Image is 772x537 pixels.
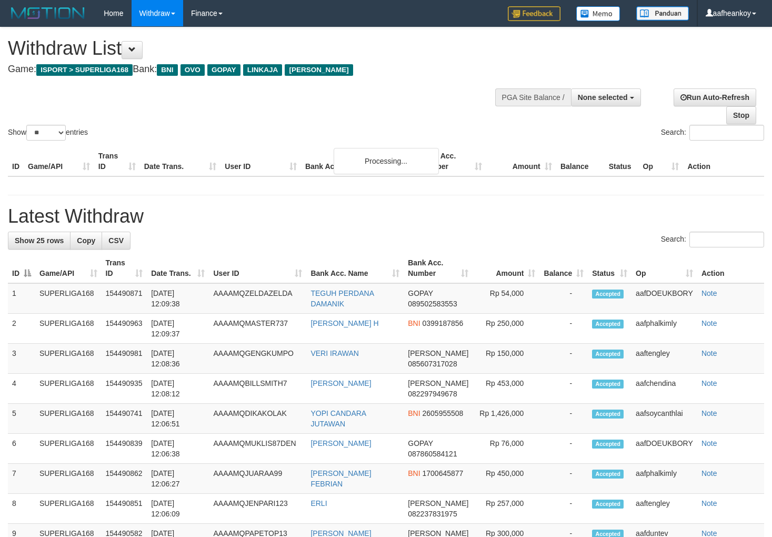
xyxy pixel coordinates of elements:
[592,500,624,509] span: Accepted
[683,146,764,176] th: Action
[473,464,539,494] td: Rp 450,000
[592,410,624,419] span: Accepted
[8,206,764,227] h1: Latest Withdraw
[102,464,147,494] td: 154490862
[576,6,620,21] img: Button%20Memo.svg
[8,374,35,404] td: 4
[24,146,94,176] th: Game/API
[422,409,463,417] span: Copy 2605955508 to clipboard
[26,125,66,141] select: Showentries
[473,253,539,283] th: Amount: activate to sort column ascending
[689,125,764,141] input: Search:
[36,64,133,76] span: ISPORT > SUPERLIGA168
[35,464,102,494] td: SUPERLIGA168
[102,314,147,344] td: 154490963
[8,314,35,344] td: 2
[35,253,102,283] th: Game/API: activate to sort column ascending
[473,314,539,344] td: Rp 250,000
[310,439,371,447] a: [PERSON_NAME]
[697,253,764,283] th: Action
[539,344,588,374] td: -
[631,434,697,464] td: aafDOEUKBORY
[674,88,756,106] a: Run Auto-Refresh
[539,253,588,283] th: Balance: activate to sort column ascending
[102,283,147,314] td: 154490871
[539,283,588,314] td: -
[539,314,588,344] td: -
[661,125,764,141] label: Search:
[701,499,717,508] a: Note
[8,146,24,176] th: ID
[631,253,697,283] th: Op: activate to sort column ascending
[209,434,306,464] td: AAAAMQMUKLIS87DEN
[592,470,624,479] span: Accepted
[94,146,140,176] th: Trans ID
[508,6,560,21] img: Feedback.jpg
[701,439,717,447] a: Note
[8,38,504,59] h1: Withdraw List
[661,232,764,247] label: Search:
[310,499,327,508] a: ERLI
[35,344,102,374] td: SUPERLIGA168
[8,494,35,524] td: 8
[422,319,463,327] span: Copy 0399187856 to clipboard
[408,469,420,478] span: BNI
[701,289,717,297] a: Note
[631,404,697,434] td: aafsoycanthlai
[77,236,95,245] span: Copy
[8,434,35,464] td: 6
[209,344,306,374] td: AAAAMQGENGKUMPO
[631,464,697,494] td: aafphalkimly
[108,236,124,245] span: CSV
[157,64,177,76] span: BNI
[102,494,147,524] td: 154490851
[539,464,588,494] td: -
[8,232,71,250] a: Show 25 rows
[592,290,624,299] span: Accepted
[209,314,306,344] td: AAAAMQMASTER737
[588,253,631,283] th: Status: activate to sort column ascending
[102,253,147,283] th: Trans ID: activate to sort column ascending
[310,409,366,428] a: YOPI CANDARA JUTAWAN
[473,283,539,314] td: Rp 54,000
[701,319,717,327] a: Note
[35,404,102,434] td: SUPERLIGA168
[473,494,539,524] td: Rp 257,000
[147,283,209,314] td: [DATE] 12:09:38
[147,253,209,283] th: Date Trans.: activate to sort column ascending
[592,440,624,449] span: Accepted
[571,88,641,106] button: None selected
[8,5,88,21] img: MOTION_logo.png
[408,289,433,297] span: GOPAY
[310,289,374,308] a: TEGUH PERDANA DAMANIK
[102,434,147,464] td: 154490839
[539,494,588,524] td: -
[209,374,306,404] td: AAAAMQBILLSMITH7
[310,349,359,357] a: VERI IRAWAN
[404,253,473,283] th: Bank Acc. Number: activate to sort column ascending
[539,404,588,434] td: -
[408,360,457,368] span: Copy 085607317028 to clipboard
[310,319,378,327] a: [PERSON_NAME] H
[495,88,571,106] div: PGA Site Balance /
[8,64,504,75] h4: Game: Bank:
[578,93,628,102] span: None selected
[539,434,588,464] td: -
[408,450,457,458] span: Copy 087860584121 to clipboard
[310,469,371,488] a: [PERSON_NAME] FEBRIAN
[8,125,88,141] label: Show entries
[473,344,539,374] td: Rp 150,000
[102,232,131,250] a: CSV
[473,374,539,404] td: Rp 453,000
[639,146,684,176] th: Op
[102,344,147,374] td: 154490981
[102,404,147,434] td: 154490741
[701,379,717,387] a: Note
[556,146,605,176] th: Balance
[285,64,353,76] span: [PERSON_NAME]
[147,344,209,374] td: [DATE] 12:08:36
[636,6,689,21] img: panduan.png
[8,404,35,434] td: 5
[209,253,306,283] th: User ID: activate to sort column ascending
[35,314,102,344] td: SUPERLIGA168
